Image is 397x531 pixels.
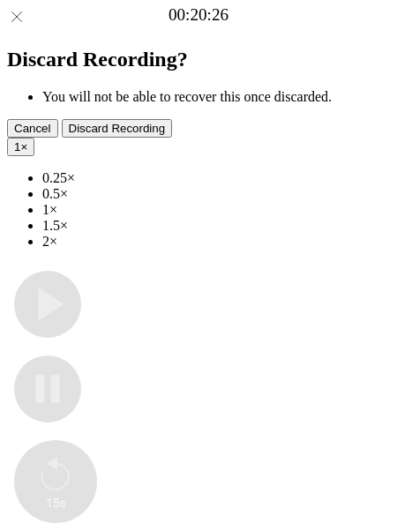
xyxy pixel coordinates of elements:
[42,89,390,105] li: You will not be able to recover this once discarded.
[7,48,390,71] h2: Discard Recording?
[14,140,20,153] span: 1
[42,234,390,250] li: 2×
[7,119,58,138] button: Cancel
[42,218,390,234] li: 1.5×
[42,186,390,202] li: 0.5×
[62,119,173,138] button: Discard Recording
[42,202,390,218] li: 1×
[169,5,228,25] a: 00:20:26
[42,170,390,186] li: 0.25×
[7,138,34,156] button: 1×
